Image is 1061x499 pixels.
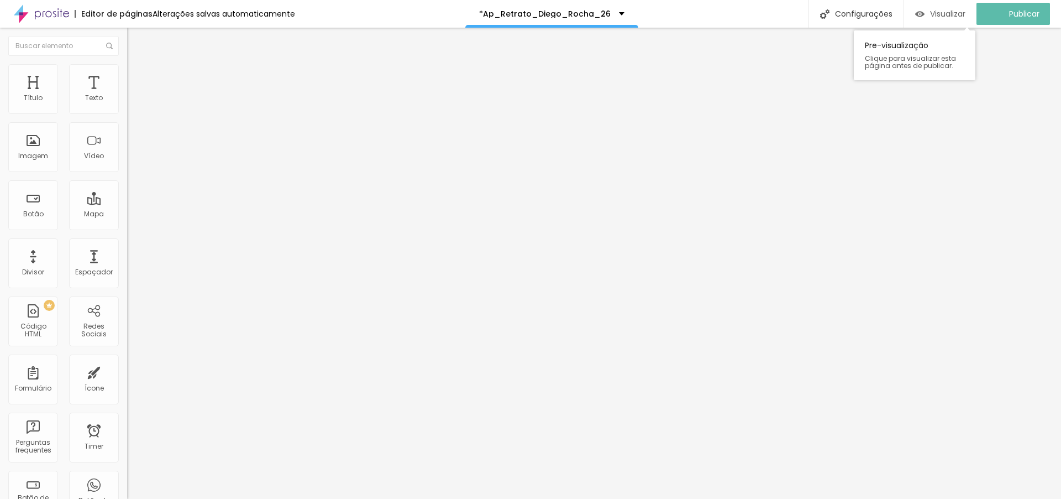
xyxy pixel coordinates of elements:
span: Visualizar [930,9,965,18]
div: Pre-visualização [854,30,975,80]
span: Clique para visualizar esta página antes de publicar. [865,55,964,69]
div: Código HTML [11,323,55,339]
img: Icone [106,43,113,49]
div: Divisor [22,268,44,276]
div: Imagem [18,152,48,160]
div: Espaçador [75,268,113,276]
div: Vídeo [84,152,104,160]
div: Botão [23,210,44,218]
div: Formulário [15,384,51,392]
div: Redes Sociais [72,323,115,339]
div: Texto [85,94,103,102]
img: view-1.svg [915,9,925,19]
div: Título [24,94,43,102]
div: Alterações salvas automaticamente [153,10,295,18]
div: Ícone [85,384,104,392]
span: Publicar [1009,9,1039,18]
button: Visualizar [904,3,976,25]
img: Icone [820,9,829,19]
div: Perguntas frequentes [11,439,55,455]
p: *Ap_Retrato_Diego_Rocha_26 [479,10,611,18]
div: Mapa [84,210,104,218]
button: Publicar [976,3,1050,25]
div: Editor de páginas [75,10,153,18]
input: Buscar elemento [8,36,119,56]
div: Timer [85,443,103,450]
iframe: Editor [127,28,1061,499]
